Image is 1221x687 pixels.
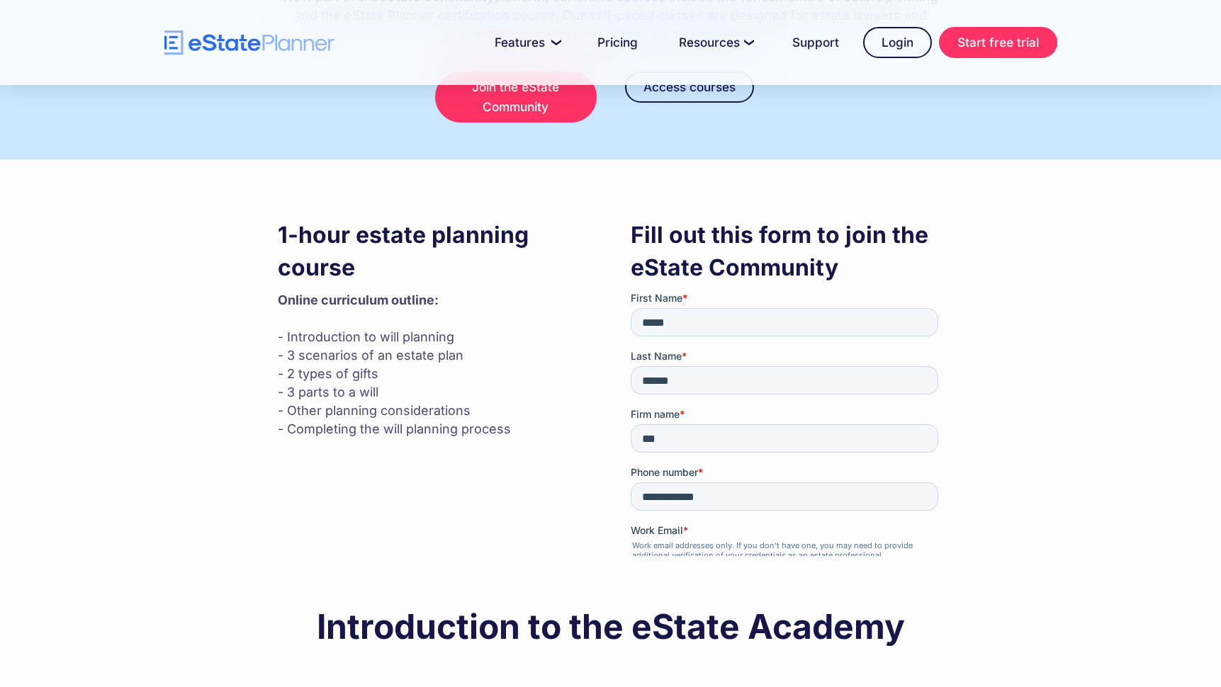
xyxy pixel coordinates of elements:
iframe: Form 0 [631,291,944,556]
p: - Introduction to will planning - 3 scenarios of an estate plan - 2 types of gifts - 3 parts to a... [278,291,591,438]
strong: Online curriculum outline: ‍ [278,293,439,307]
h2: Introduction to the eState Academy [278,609,944,645]
a: Resources [662,28,768,57]
h3: 1-hour estate planning course [278,219,591,284]
a: Login [863,27,932,58]
a: Start free trial [939,27,1057,58]
a: Join the eState Community [435,72,597,123]
a: home [164,30,334,55]
a: Pricing [580,28,655,57]
a: Features [478,28,573,57]
a: Support [775,28,856,57]
h3: Fill out this form to join the eState Community [631,219,944,284]
a: Access courses [625,72,754,103]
